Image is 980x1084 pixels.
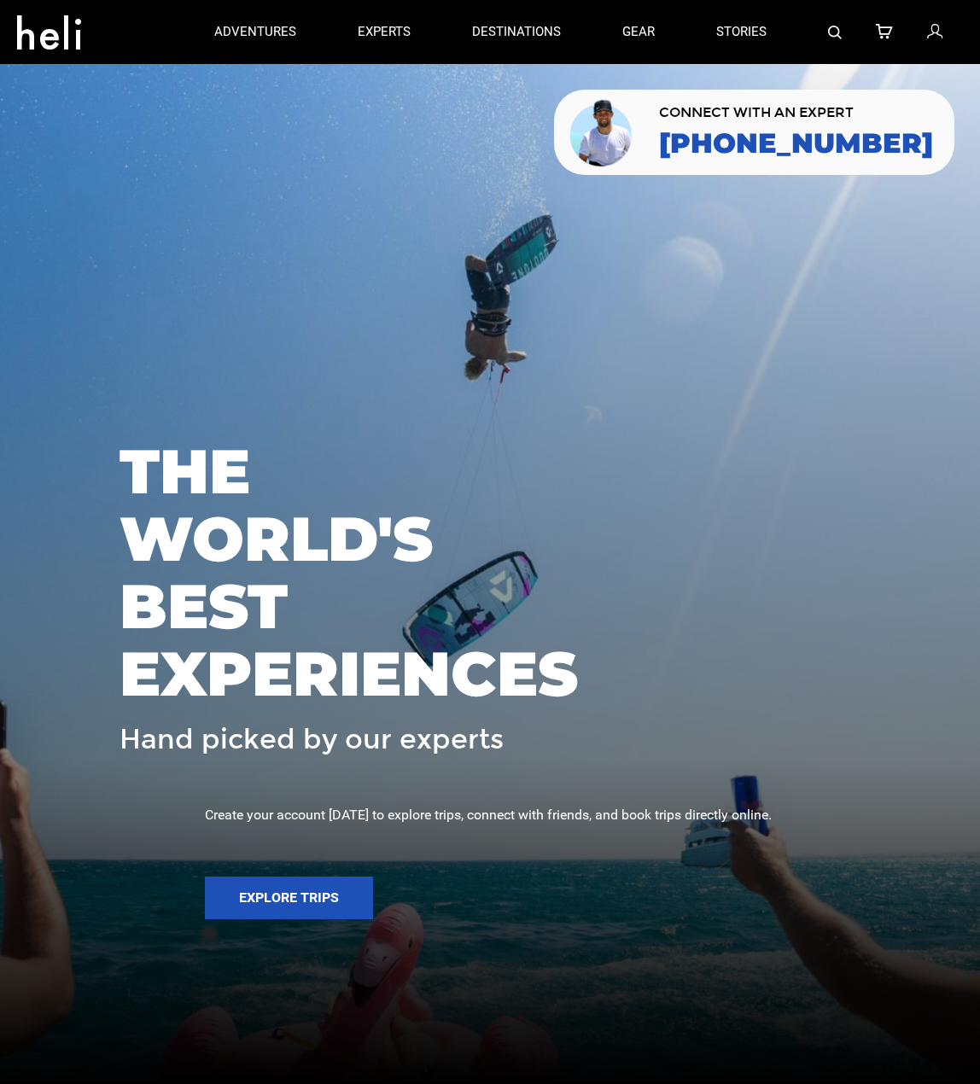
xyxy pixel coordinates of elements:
img: contact our team [567,96,638,168]
div: Create your account [DATE] to explore trips, connect with friends, and book trips directly online. [120,806,860,825]
img: search-bar-icon.svg [828,26,842,39]
p: destinations [472,23,561,41]
p: experts [358,23,411,41]
p: adventures [214,23,296,41]
button: Explore Trips [205,877,373,919]
span: THE WORLD'S BEST EXPERIENCES [120,438,415,708]
span: CONNECT WITH AN EXPERT [659,106,933,119]
a: [PHONE_NUMBER] [659,128,933,159]
span: Hand picked by our experts [120,725,504,755]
